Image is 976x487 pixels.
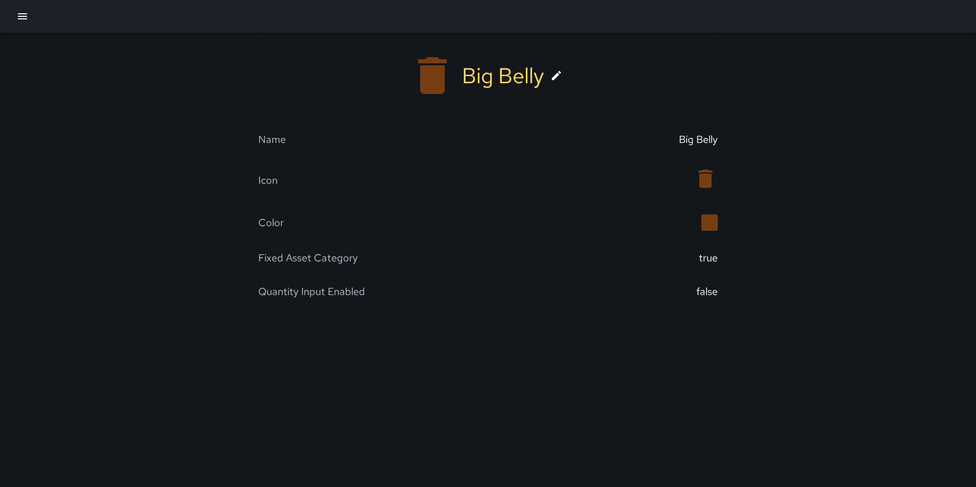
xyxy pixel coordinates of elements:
div: Icon [258,174,278,187]
div: Fixed Asset Category [258,251,358,264]
div: Name [258,133,286,146]
div: Big Belly [462,61,544,90]
div: false [696,285,718,298]
div: true [699,251,718,264]
div: Big Belly [679,133,718,146]
div: Color [258,216,284,229]
div: Quantity Input Enabled [258,285,365,298]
